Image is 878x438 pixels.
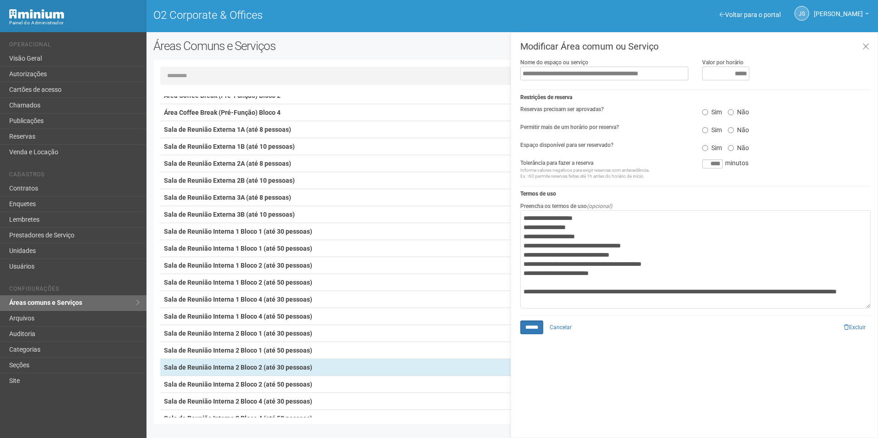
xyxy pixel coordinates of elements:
strong: Sala de Reunião Interna 2 Bloco 2 (até 30 pessoas) [164,364,312,371]
label: Sim [702,141,722,152]
span: Jeferson Souza [814,1,863,17]
li: Configurações [9,286,140,295]
div: Painel do Administrador [9,19,140,27]
label: Não [728,123,749,134]
input: Não [728,127,734,133]
small: Informe valores negativos para exigir reservas com antecedência. Ex: -60 permite reservas feitas ... [520,168,649,179]
a: JS [794,6,809,21]
label: Reservas precisam ser aprovadas? [513,105,696,113]
h2: Áreas Comuns e Serviços [153,39,445,53]
strong: Sala de Reunião Interna 1 Bloco 1 (até 30 pessoas) [164,228,312,235]
strong: Sala de Reunião Externa 3B (até 10 pessoas) [164,211,295,218]
strong: Área Coffee Break (Pré-Função) Bloco 4 [164,109,281,116]
strong: Sala de Reunião Interna 1 Bloco 2 (até 50 pessoas) [164,279,312,286]
input: Não [728,145,734,151]
h5: Termos de uso [520,191,871,197]
strong: Sala de Reunião Interna 1 Bloco 2 (até 30 pessoas) [164,262,312,269]
label: Valor por horário [702,58,743,67]
strong: Sala de Reunião Interna 1 Bloco 4 (até 50 pessoas) [164,313,312,320]
strong: Sala de Reunião Interna 1 Bloco 4 (até 30 pessoas) [164,296,312,303]
input: Não [728,109,734,115]
label: Sim [702,123,722,134]
strong: Sala de Reunião Interna 2 Bloco 4 (até 50 pessoas) [164,415,312,422]
strong: Sala de Reunião Interna 2 Bloco 1 (até 30 pessoas) [164,330,312,337]
label: Não [728,105,749,116]
li: Operacional [9,41,140,51]
input: Sim [702,127,708,133]
label: Não [728,141,749,152]
strong: Sala de Reunião Interna 2 Bloco 2 (até 50 pessoas) [164,381,312,388]
div: minutos [695,159,816,168]
strong: Sala de Reunião Externa 2B (até 10 pessoas) [164,177,295,184]
h3: Modificar Área comum ou Serviço [520,42,871,51]
h5: Restrições de reserva [520,95,871,101]
label: Tolerância para fazer a reserva [513,159,696,179]
h1: O2 Corporate & Offices [153,9,506,21]
strong: Sala de Reunião Externa 2A (até 8 pessoas) [164,160,291,167]
a: [PERSON_NAME] [814,11,869,19]
strong: Sala de Reunião Externa 3A (até 8 pessoas) [164,194,291,201]
strong: Sala de Reunião Externa 1A (até 8 pessoas) [164,126,291,133]
strong: Sala de Reunião Interna 2 Bloco 4 (até 30 pessoas) [164,398,312,405]
a: Excluir [839,320,871,334]
a: Cancelar [545,320,577,334]
label: Preencha os termos de uso [520,202,612,210]
strong: Sala de Reunião Externa 1B (até 10 pessoas) [164,143,295,150]
label: Nome do espaço ou serviço [520,58,588,67]
li: Cadastros [9,171,140,181]
input: Sim [702,109,708,115]
label: Permitir mais de um horário por reserva? [513,123,696,131]
input: Sim [702,145,708,151]
img: Minium [9,9,64,19]
em: (opcional) [587,203,612,209]
strong: Sala de Reunião Interna 1 Bloco 1 (até 50 pessoas) [164,245,312,252]
label: Espaço disponível para ser reservado? [513,141,696,149]
strong: Sala de Reunião Interna 2 Bloco 1 (até 50 pessoas) [164,347,312,354]
a: Voltar para o portal [720,11,781,18]
label: Sim [702,105,722,116]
